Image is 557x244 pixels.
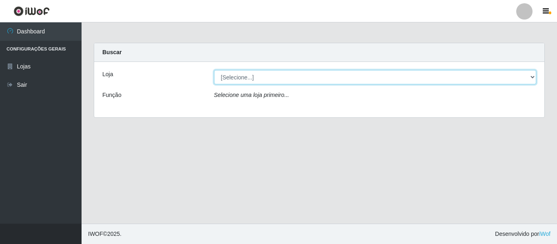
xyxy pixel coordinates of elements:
[13,6,50,16] img: CoreUI Logo
[102,49,122,55] strong: Buscar
[102,91,122,99] label: Função
[102,70,113,79] label: Loja
[495,230,550,238] span: Desenvolvido por
[214,92,289,98] i: Selecione uma loja primeiro...
[88,230,122,238] span: © 2025 .
[88,231,103,237] span: IWOF
[539,231,550,237] a: iWof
